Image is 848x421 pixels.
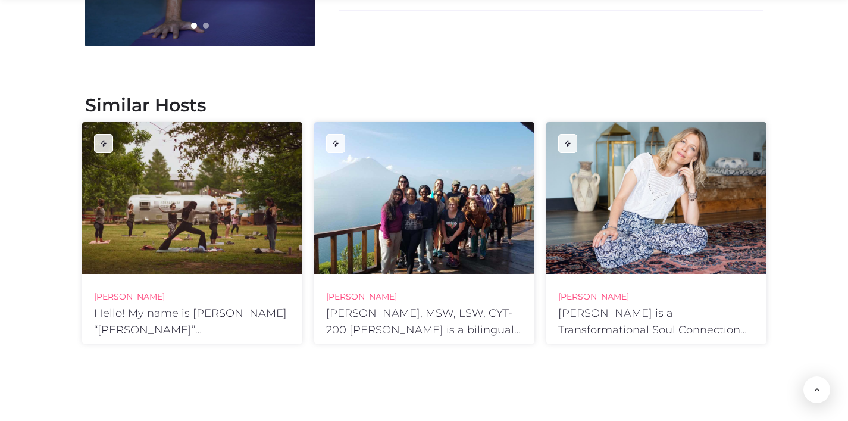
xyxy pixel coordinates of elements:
[558,288,755,305] h4: [PERSON_NAME]
[94,305,290,338] h6: Hello! My name is [PERSON_NAME] “[PERSON_NAME]” [PERSON_NAME] ERYT-500, YACEP, RN, MSN. I love pr...
[94,288,290,305] h4: [PERSON_NAME]
[326,305,522,338] h6: [PERSON_NAME], MSW, LSW, CYT-200 [PERSON_NAME] is a bilingual (Spanish/English) licensed social w...
[82,122,302,344] a: [PERSON_NAME]Hello! My name is [PERSON_NAME] “[PERSON_NAME]” [PERSON_NAME] ERYT-500, YACEP, RN, M...
[546,122,766,344] a: [PERSON_NAME][PERSON_NAME] is a Transformational Soul Connection Coach, Animal Communicator, Reik...
[326,288,522,305] h4: [PERSON_NAME]
[314,122,534,344] a: [PERSON_NAME][PERSON_NAME], MSW, LSW, CYT-200 [PERSON_NAME] is a bilingual (Spanish/English) lice...
[558,305,755,338] h6: [PERSON_NAME] is a Transformational Soul Connection Coach, Animal Communicator, Reiki Master, Hea...
[85,94,763,117] h2: Similar Hosts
